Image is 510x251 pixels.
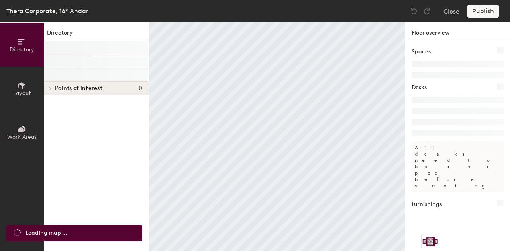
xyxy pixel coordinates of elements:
[139,85,142,91] span: 0
[405,22,510,41] h1: Floor overview
[7,134,37,140] span: Work Areas
[6,6,88,16] div: Thera Corporate, 16º Andar
[412,141,504,192] p: All desks need to be in a pod before saving
[25,229,67,237] span: Loading map ...
[13,90,31,97] span: Layout
[412,83,427,92] h1: Desks
[55,85,102,91] span: Points of interest
[443,5,459,18] button: Close
[412,200,442,209] h1: Furnishings
[410,7,418,15] img: Undo
[149,22,405,251] canvas: Map
[423,7,431,15] img: Redo
[421,235,439,248] img: Sticker logo
[412,47,431,56] h1: Spaces
[44,29,149,41] h1: Directory
[10,46,34,53] span: Directory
